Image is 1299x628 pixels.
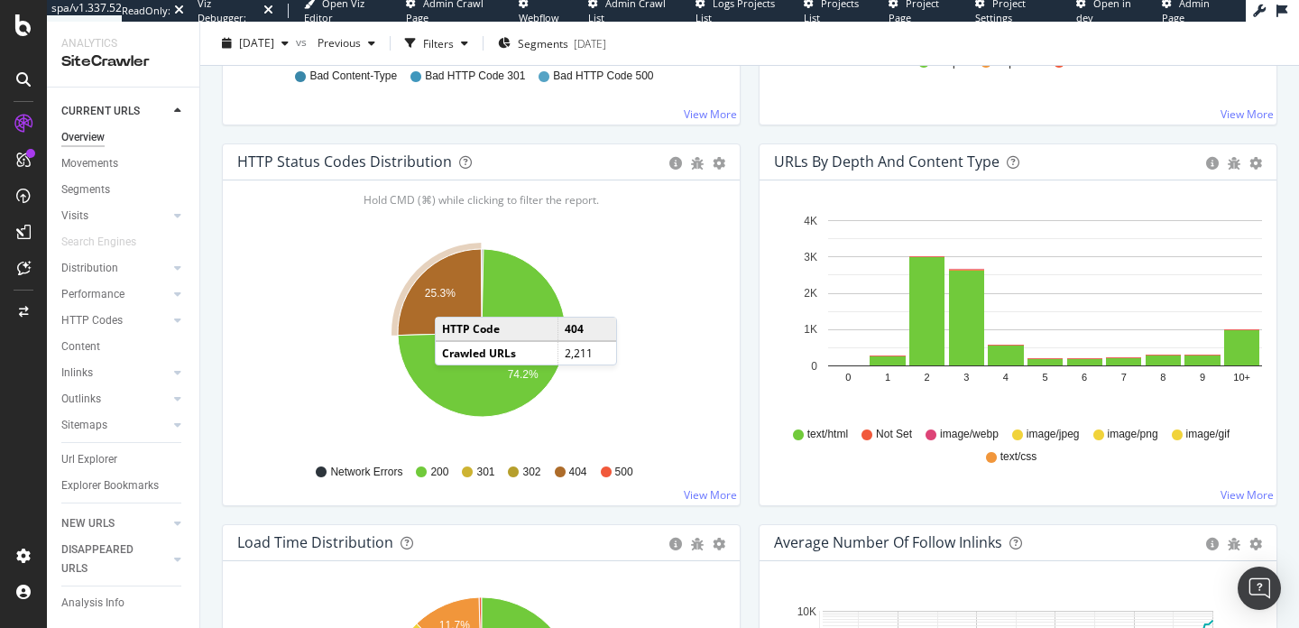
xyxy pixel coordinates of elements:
div: Average Number of Follow Inlinks [774,533,1002,551]
div: CURRENT URLS [61,102,140,121]
text: 0 [811,360,817,373]
span: Webflow [519,11,559,24]
div: bug [1228,538,1240,550]
div: A chart. [237,238,725,448]
span: 2025 Oct. 1st [239,35,274,51]
span: 301 [476,465,494,480]
span: Segments [518,35,568,51]
a: HTTP Codes [61,311,169,330]
div: gear [713,157,725,170]
div: HTTP Status Codes Distribution [237,152,452,171]
text: 4K [804,215,817,227]
div: Performance [61,285,124,304]
div: Distribution [61,259,118,278]
span: 404 [569,465,587,480]
span: text/html [807,427,848,442]
text: 25.3% [425,287,456,300]
a: Content [61,337,187,356]
span: vs [296,33,310,49]
a: Url Explorer [61,450,187,469]
text: 5 [1042,372,1047,383]
div: Overview [61,128,105,147]
div: NEW URLS [61,514,115,533]
div: Analysis Info [61,594,124,613]
div: Explorer Bookmarks [61,476,159,495]
div: circle-info [1206,157,1219,170]
div: Visits [61,207,88,226]
div: Movements [61,154,118,173]
a: Visits [61,207,169,226]
div: Segments [61,180,110,199]
text: 1 [885,372,890,383]
td: 2,211 [558,341,616,365]
td: Crawled URLs [436,341,558,365]
div: DISAPPEARED URLS [61,540,152,578]
div: Inlinks [61,364,93,383]
div: [DATE] [574,35,606,51]
button: Previous [310,29,382,58]
div: gear [713,538,725,550]
div: SiteCrawler [61,51,185,72]
a: Distribution [61,259,169,278]
div: circle-info [669,538,682,550]
span: Bad HTTP Code 500 [553,69,653,84]
a: DISAPPEARED URLS [61,540,169,578]
span: 302 [522,465,540,480]
a: View More [684,487,737,503]
text: 9 [1200,372,1205,383]
div: Sitemaps [61,416,107,435]
div: Analytics [61,36,185,51]
text: 7 [1121,372,1127,383]
span: 500 [615,465,633,480]
div: Search Engines [61,233,136,252]
button: Filters [398,29,475,58]
a: Segments [61,180,187,199]
div: bug [691,538,704,550]
span: 200 [430,465,448,480]
div: Outlinks [61,390,101,409]
div: gear [1249,157,1262,170]
text: 3 [963,372,969,383]
a: Search Engines [61,233,154,252]
a: Explorer Bookmarks [61,476,187,495]
div: Filters [423,35,454,51]
a: CURRENT URLS [61,102,169,121]
span: Bad HTTP Code 301 [425,69,525,84]
span: Not Set [876,427,912,442]
text: 6 [1082,372,1087,383]
a: Outlinks [61,390,169,409]
div: Content [61,337,100,356]
span: Previous [310,35,361,51]
text: 2 [925,372,930,383]
div: bug [1228,157,1240,170]
text: 3K [804,251,817,263]
td: HTTP Code [436,318,558,341]
div: bug [691,157,704,170]
span: image/webp [940,427,999,442]
a: Overview [61,128,187,147]
text: 74.2% [508,368,539,381]
a: NEW URLS [61,514,169,533]
text: 2K [804,287,817,300]
div: HTTP Codes [61,311,123,330]
a: View More [1221,487,1274,503]
div: gear [1249,538,1262,550]
a: Inlinks [61,364,169,383]
text: 1K [804,323,817,336]
a: Sitemaps [61,416,169,435]
span: image/gif [1186,427,1230,442]
div: Open Intercom Messenger [1238,567,1281,610]
div: Url Explorer [61,450,117,469]
a: Movements [61,154,187,173]
a: Performance [61,285,169,304]
text: 10K [797,605,816,618]
svg: A chart. [774,209,1262,419]
span: Bad Content-Type [309,69,397,84]
a: Analysis Info [61,594,187,613]
span: text/css [1000,449,1037,465]
text: 10+ [1233,372,1250,383]
a: View More [1221,106,1274,122]
div: Load Time Distribution [237,533,393,551]
div: circle-info [1206,538,1219,550]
